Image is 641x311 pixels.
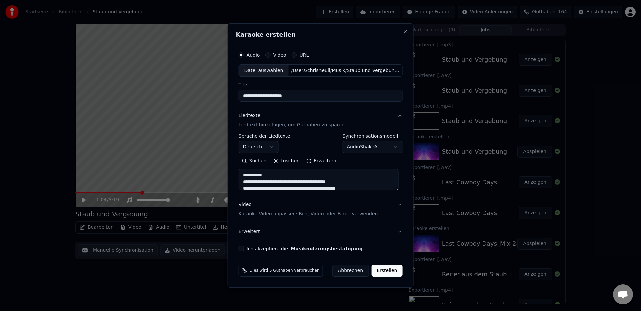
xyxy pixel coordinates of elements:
[239,156,270,167] button: Suchen
[288,67,402,74] div: /Users/chrisneuli/Musik/Staub und Vergebung/Staub und Vergebung (1).wav
[303,156,340,167] button: Erweitern
[247,246,363,251] label: Ich akzeptiere die
[291,246,363,251] button: Ich akzeptiere die
[300,53,309,57] label: URL
[247,53,260,57] label: Audio
[236,32,405,38] h2: Karaoke erstellen
[239,107,403,134] button: LiedtexteLiedtext hinzufügen, um Guthaben zu sparen
[239,134,290,139] label: Sprache der Liedtexte
[239,134,403,196] div: LiedtexteLiedtext hinzufügen, um Guthaben zu sparen
[239,122,345,129] p: Liedtext hinzufügen, um Guthaben zu sparen
[239,223,403,241] button: Erweitert
[270,156,303,167] button: Löschen
[250,268,320,273] span: Dies wird 5 Guthaben verbrauchen
[273,53,286,57] label: Video
[239,113,260,119] div: Liedtexte
[239,202,378,218] div: Video
[371,265,402,277] button: Erstellen
[239,83,403,87] label: Titel
[239,196,403,223] button: VideoKaraoke-Video anpassen: Bild, Video oder Farbe verwenden
[239,211,378,217] p: Karaoke-Video anpassen: Bild, Video oder Farbe verwenden
[332,265,369,277] button: Abbrechen
[239,65,289,77] div: Datei auswählen
[342,134,402,139] label: Synchronisationsmodell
